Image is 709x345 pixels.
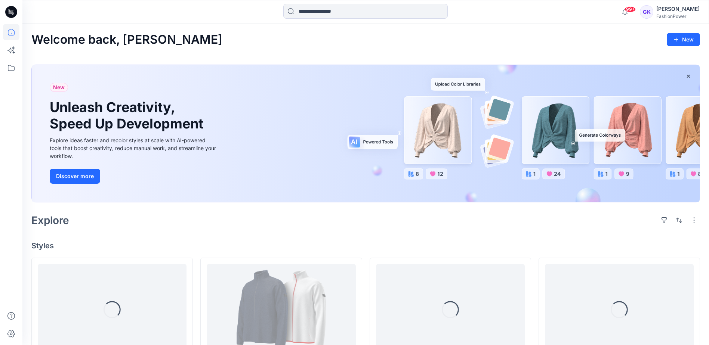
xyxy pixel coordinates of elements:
[53,83,65,92] span: New
[50,99,207,131] h1: Unleash Creativity, Speed Up Development
[50,169,100,184] button: Discover more
[31,214,69,226] h2: Explore
[50,136,218,160] div: Explore ideas faster and recolor styles at scale with AI-powered tools that boost creativity, red...
[31,33,222,47] h2: Welcome back, [PERSON_NAME]
[50,169,218,184] a: Discover more
[31,241,700,250] h4: Styles
[625,6,636,12] span: 99+
[656,13,700,19] div: FashionPower
[656,4,700,13] div: [PERSON_NAME]
[640,5,653,19] div: GK
[667,33,700,46] button: New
